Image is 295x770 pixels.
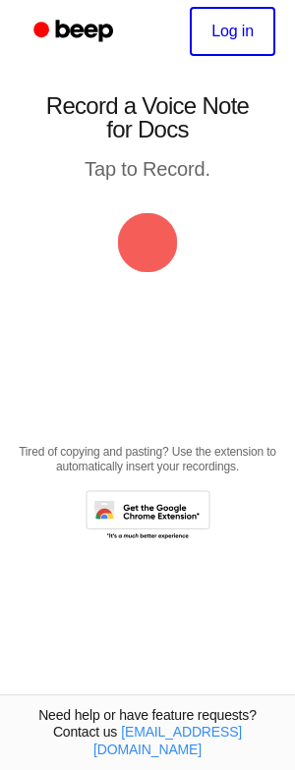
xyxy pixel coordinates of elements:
p: Tap to Record. [35,157,260,182]
button: Beep Logo [118,213,177,272]
span: Contact us [12,724,283,758]
p: Tired of copying and pasting? Use the extension to automatically insert your recordings. [16,445,279,474]
h1: Record a Voice Note for Docs [35,94,260,141]
a: [EMAIL_ADDRESS][DOMAIN_NAME] [95,725,238,756]
a: Log in [188,7,275,56]
a: Beep [20,13,131,51]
